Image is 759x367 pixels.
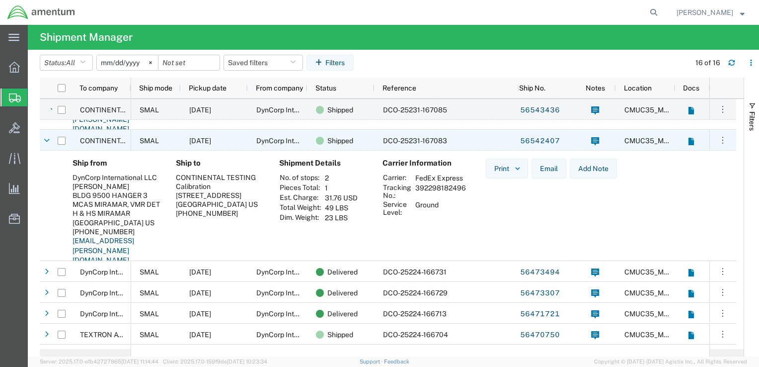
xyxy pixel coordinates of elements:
button: [PERSON_NAME] [676,6,745,18]
span: 08/12/2025 [189,310,211,318]
a: 56470750 [520,327,560,343]
span: CONTINENTAL TESTING [80,106,160,114]
span: DCO-25224-166729 [383,289,448,297]
span: Delivered [327,345,358,366]
span: Client: 2025.17.0-159f9de [163,359,267,365]
th: Total Weight: [279,203,321,213]
span: Docs [683,84,699,92]
h4: Ship from [73,159,160,168]
td: 1 [321,183,361,193]
span: DynCorp International LLC [256,289,341,297]
span: DynCorp International LLC [256,331,341,339]
span: To company [79,84,118,92]
a: Support [360,359,384,365]
div: Calibration [176,182,263,191]
span: DynCorp International LLC [80,289,164,297]
span: From company [256,84,303,92]
span: Ben Nguyen [677,7,733,18]
td: 392298182496 [412,183,469,200]
span: DCO-25224-166731 [383,268,447,276]
a: 56457654 [520,348,560,364]
th: Carrier: [382,173,412,183]
td: FedEx Express [412,173,469,183]
div: [PHONE_NUMBER] [73,227,160,236]
div: [PHONE_NUMBER] [176,209,263,218]
td: 31.76 USD [321,193,361,203]
span: Shipped [327,99,353,120]
a: Feedback [384,359,409,365]
button: Status:All [40,55,93,71]
th: No. of stops: [279,173,321,183]
span: SMAL [140,310,159,318]
button: Filters [306,55,354,71]
button: Email [531,159,566,179]
a: 56471721 [520,306,560,322]
h4: Shipment Manager [40,25,133,50]
img: dropdown [513,164,522,173]
th: Tracking No.: [382,183,412,200]
span: Notes [586,84,605,92]
span: Filters [748,111,756,131]
h4: Shipment Details [279,159,367,168]
span: SMAL [140,268,159,276]
span: DynCorp International LLC [256,106,341,114]
button: Add Note [570,159,617,179]
span: Delivered [327,282,358,303]
th: Est. Charge: [279,193,321,203]
th: Pieces Total: [279,183,321,193]
span: 08/19/2025 [189,137,211,145]
span: Reference [382,84,416,92]
a: 56473494 [520,265,560,280]
span: All [66,59,75,67]
span: Shipped [327,324,353,345]
span: DynCorp International LLC [256,268,341,276]
input: Not set [158,55,220,70]
td: 49 LBS [321,203,361,213]
span: SMAL [140,137,159,145]
h4: Carrier Information [382,159,462,168]
span: Location [624,84,652,92]
a: [EMAIL_ADDRESS][PERSON_NAME][DOMAIN_NAME] [73,237,134,264]
div: [GEOGRAPHIC_DATA] US [73,218,160,227]
span: SMAL [140,289,159,297]
span: Ship mode [139,84,172,92]
button: Saved filters [224,55,303,71]
span: DynCorp International LLC [256,310,341,318]
div: [PERSON_NAME] [73,182,160,191]
span: Ship No. [519,84,545,92]
span: DCO-25231-167083 [383,137,447,145]
span: 08/12/2025 [189,331,211,339]
button: Print [486,159,528,179]
a: 56543436 [520,102,560,118]
span: SMAL [140,106,159,114]
input: Not set [97,55,158,70]
div: CONTINENTAL TESTING [176,173,263,182]
td: Ground [412,200,469,217]
span: 08/19/2025 [189,106,211,114]
div: MCAS MIRAMAR, VMR DET H & HS MIRAMAR [73,200,160,218]
div: [STREET_ADDRESS] [176,191,263,200]
span: Server: 2025.17.0-efb42727865 [40,359,158,365]
span: CONTINENTAL TESTING [80,137,160,145]
h4: Ship to [176,159,263,168]
span: DynCorp International LLC [256,137,341,145]
img: logo [7,5,76,20]
div: [GEOGRAPHIC_DATA] US [176,200,263,209]
span: DCO-25231-167085 [383,106,447,114]
span: 08/12/2025 [189,268,211,276]
span: Copyright © [DATE]-[DATE] Agistix Inc., All Rights Reserved [594,358,747,366]
span: Shipped [327,130,353,151]
span: TEXTRON AVIATION [80,331,145,339]
div: DynCorp International LLC [73,173,160,182]
span: [DATE] 11:14:44 [121,359,158,365]
span: [DATE] 10:23:34 [227,359,267,365]
a: 56542407 [520,133,560,149]
span: DCO-25224-166704 [383,331,448,339]
span: Pickup date [189,84,227,92]
span: 08/12/2025 [189,289,211,297]
span: Delivered [327,303,358,324]
th: Dim. Weight: [279,213,321,223]
span: DynCorp International LLC [80,268,164,276]
span: Delivered [327,262,358,282]
div: 16 of 16 [695,58,720,68]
